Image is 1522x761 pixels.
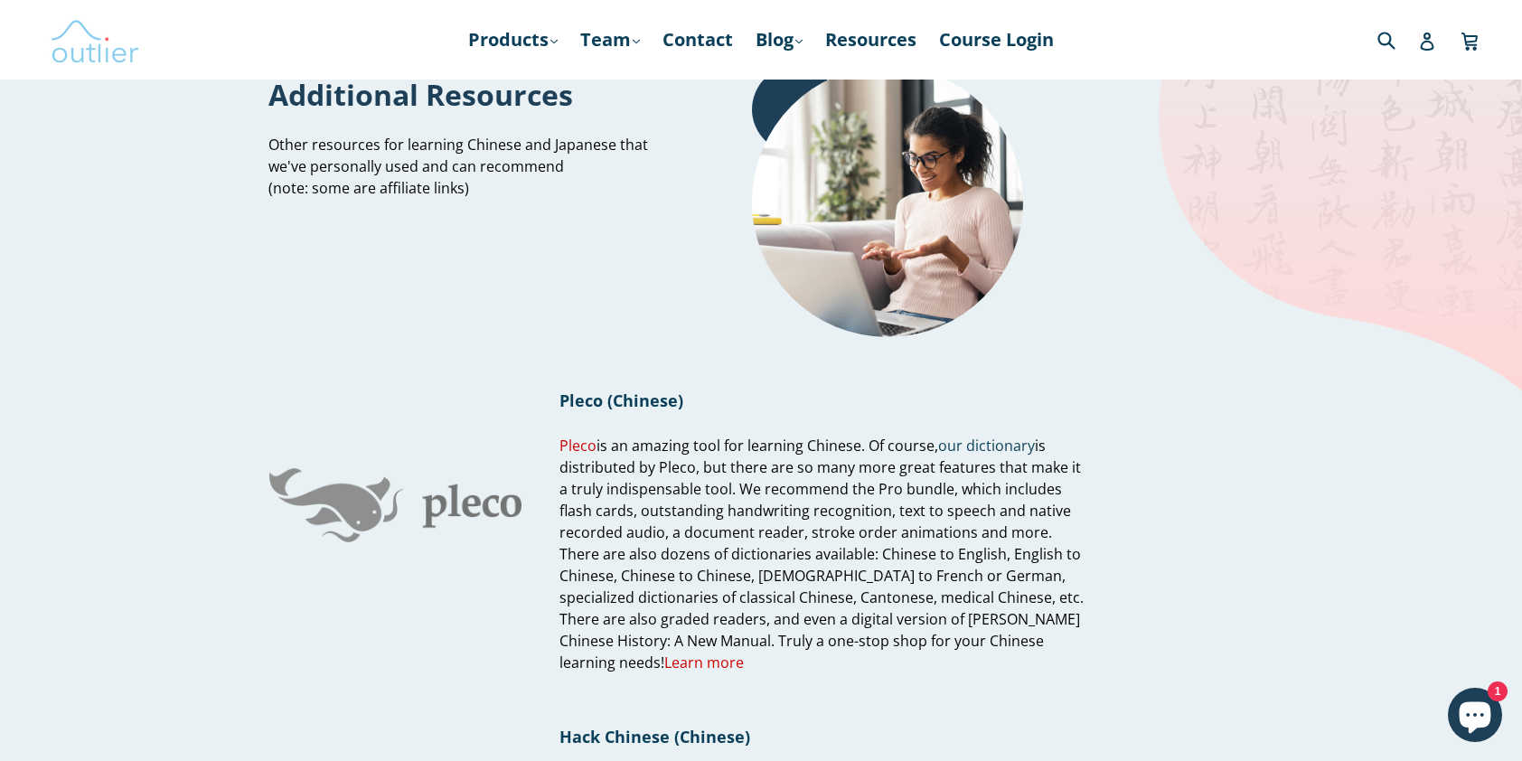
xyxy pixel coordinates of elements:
[559,390,1085,411] h1: Pleco (Chinese)
[747,23,812,56] a: Blog
[268,135,648,198] span: Other resources for learning Chinese and Japanese that we've personally used and can recommend (n...
[653,23,742,56] a: Contact
[559,436,1084,673] span: is an amazing tool for learning Chinese. Of course, is distributed by Pleco, but there are so man...
[50,14,140,66] img: Outlier Linguistics
[559,726,1085,747] h1: Hack Chinese (Chinese)
[930,23,1063,56] a: Course Login
[459,23,567,56] a: Products
[1442,688,1508,747] inbox-online-store-chat: Shopify online store chat
[816,23,925,56] a: Resources
[664,653,744,673] a: Learn more
[559,436,597,456] a: Pleco
[938,436,1035,456] a: our dictionary
[1373,21,1423,58] input: Search
[571,23,649,56] a: Team
[268,75,663,114] h1: Additional Resources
